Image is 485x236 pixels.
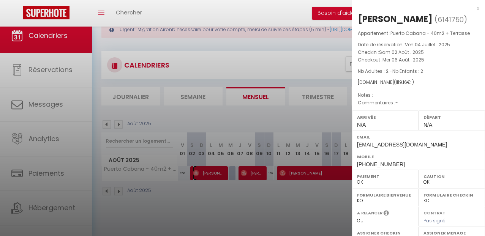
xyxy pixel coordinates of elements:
span: [PHONE_NUMBER] [357,161,405,167]
p: Commentaires : [358,99,479,107]
span: Nb Enfants : 2 [392,68,423,74]
span: - [373,92,376,98]
span: N/A [423,122,432,128]
span: ( ) [434,14,467,25]
label: Caution [423,173,480,180]
span: Nb Adultes : 2 - [358,68,423,74]
span: 1119.16 [396,79,407,85]
p: Checkin : [358,49,479,56]
span: ( € ) [394,79,414,85]
span: Ven 04 Juillet . 2025 [405,41,450,48]
span: Mer 06 Août . 2025 [382,57,424,63]
p: Date de réservation : [358,41,479,49]
label: A relancer [357,210,382,216]
span: Pas signé [423,217,446,224]
label: Paiement [357,173,414,180]
span: Sam 02 Août . 2025 [379,49,424,55]
label: Email [357,133,480,141]
span: 6141750 [438,15,464,24]
span: Puerto Cabana - 40m2 + Terrasse [390,30,470,36]
label: Départ [423,113,480,121]
label: Mobile [357,153,480,160]
span: [EMAIL_ADDRESS][DOMAIN_NAME] [357,142,447,148]
p: Checkout : [358,56,479,64]
p: Appartement : [358,30,479,37]
div: x [352,4,479,13]
label: Arrivée [357,113,414,121]
span: N/A [357,122,366,128]
span: - [395,99,398,106]
label: Contrat [423,210,446,215]
p: Notes : [358,91,479,99]
label: Formulaire Bienvenue [357,191,414,199]
label: Formulaire Checkin [423,191,480,199]
div: [DOMAIN_NAME] [358,79,479,86]
div: [PERSON_NAME] [358,13,433,25]
i: Sélectionner OUI si vous souhaiter envoyer les séquences de messages post-checkout [384,210,389,218]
